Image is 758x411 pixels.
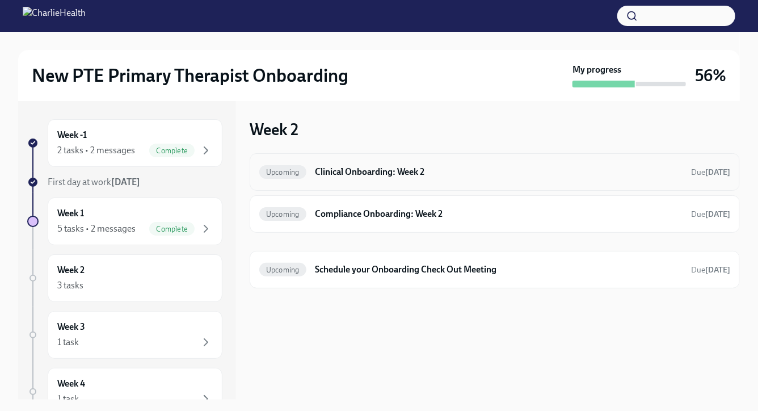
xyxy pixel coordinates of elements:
[27,254,222,302] a: Week 23 tasks
[259,168,306,177] span: Upcoming
[695,65,726,86] h3: 56%
[691,209,730,220] span: October 18th, 2025 10:00
[27,311,222,359] a: Week 31 task
[57,321,85,333] h6: Week 3
[691,167,730,178] span: October 18th, 2025 10:00
[57,279,83,292] div: 3 tasks
[691,209,730,219] span: Due
[111,177,140,187] strong: [DATE]
[259,261,730,279] a: UpcomingSchedule your Onboarding Check Out MeetingDue[DATE]
[32,64,348,87] h2: New PTE Primary Therapist Onboarding
[259,205,730,223] a: UpcomingCompliance Onboarding: Week 2Due[DATE]
[315,263,682,276] h6: Schedule your Onboarding Check Out Meeting
[315,208,682,220] h6: Compliance Onboarding: Week 2
[259,210,306,219] span: Upcoming
[572,64,621,76] strong: My progress
[57,207,84,220] h6: Week 1
[57,393,79,405] div: 1 task
[23,7,86,25] img: CharlieHealth
[57,264,85,276] h6: Week 2
[27,119,222,167] a: Week -12 tasks • 2 messagesComplete
[27,176,222,188] a: First day at work[DATE]
[57,378,85,390] h6: Week 4
[705,265,730,275] strong: [DATE]
[57,336,79,349] div: 1 task
[705,209,730,219] strong: [DATE]
[57,223,136,235] div: 5 tasks • 2 messages
[259,163,730,181] a: UpcomingClinical Onboarding: Week 2Due[DATE]
[57,129,87,141] h6: Week -1
[27,198,222,245] a: Week 15 tasks • 2 messagesComplete
[691,265,730,275] span: Due
[48,177,140,187] span: First day at work
[705,167,730,177] strong: [DATE]
[259,266,306,274] span: Upcoming
[57,144,135,157] div: 2 tasks • 2 messages
[149,146,195,155] span: Complete
[250,119,298,140] h3: Week 2
[691,167,730,177] span: Due
[691,265,730,275] span: October 18th, 2025 10:00
[149,225,195,233] span: Complete
[315,166,682,178] h6: Clinical Onboarding: Week 2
